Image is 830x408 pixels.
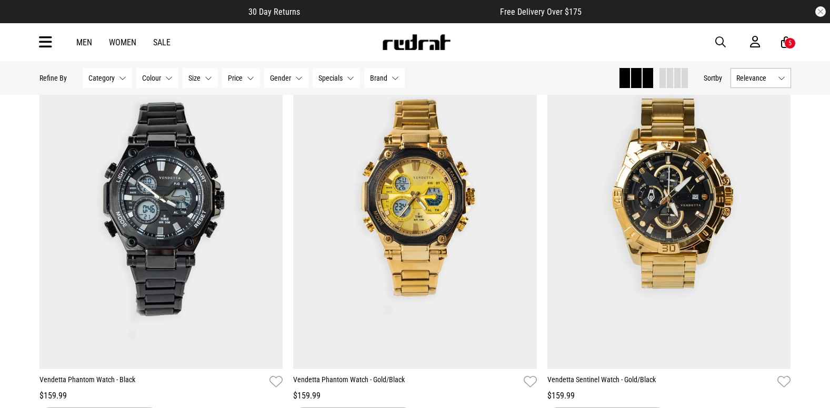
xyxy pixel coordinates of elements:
div: 5 [788,40,792,47]
button: Colour [136,68,178,88]
img: Vendetta Sentinel Watch - Gold/black in Multi [547,27,791,369]
span: Category [88,74,115,82]
span: Brand [370,74,387,82]
button: Sortby [704,72,722,84]
p: Refine By [39,74,67,82]
span: Price [228,74,243,82]
button: Specials [313,68,360,88]
span: Gender [270,74,291,82]
div: $159.99 [547,390,791,402]
a: 5 [781,37,791,48]
span: 30 Day Returns [248,7,300,17]
img: Vendetta Phantom Watch - Gold/black in Multi [293,27,537,369]
a: Sale [153,37,171,47]
button: Size [183,68,218,88]
button: Category [83,68,132,88]
a: Women [109,37,136,47]
span: Size [188,74,201,82]
a: Vendetta Sentinel Watch - Gold/Black [547,374,774,390]
span: Free Delivery Over $175 [500,7,582,17]
img: Vendetta Phantom Watch - Black in Black [39,27,283,369]
span: Specials [318,74,343,82]
a: Vendetta Phantom Watch - Black [39,374,266,390]
span: by [715,74,722,82]
button: Price [222,68,260,88]
span: Colour [142,74,161,82]
img: Redrat logo [382,34,451,50]
iframe: Customer reviews powered by Trustpilot [321,6,479,17]
button: Open LiveChat chat widget [8,4,40,36]
button: Relevance [731,68,791,88]
a: Men [76,37,92,47]
span: Relevance [736,74,774,82]
a: Vendetta Phantom Watch - Gold/Black [293,374,519,390]
button: Gender [264,68,308,88]
div: $159.99 [293,390,537,402]
div: $159.99 [39,390,283,402]
button: Brand [364,68,405,88]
